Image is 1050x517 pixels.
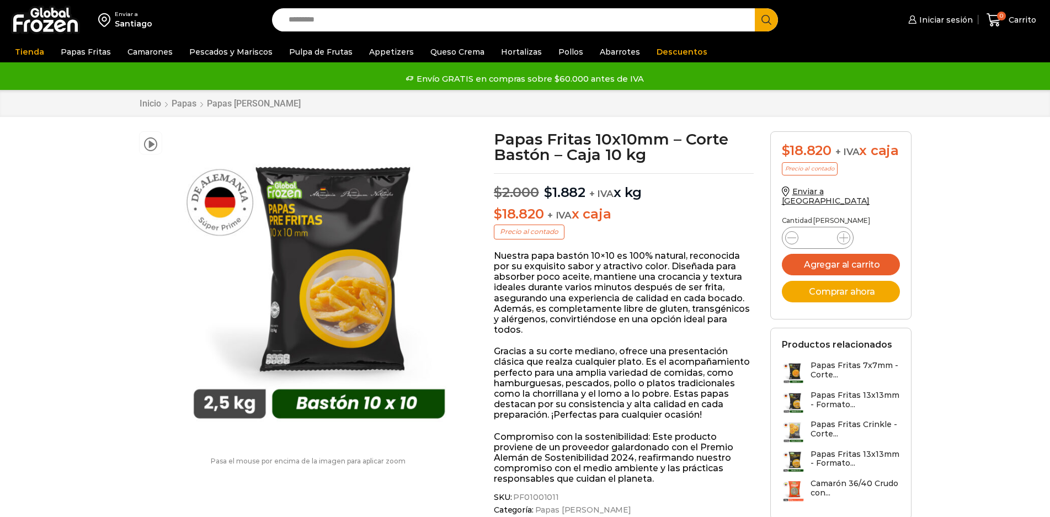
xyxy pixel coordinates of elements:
[494,206,502,222] span: $
[494,505,754,515] span: Categoría:
[782,391,900,414] a: Papas Fritas 13x13mm - Formato...
[494,173,754,201] p: x kg
[811,361,900,380] h3: Papas Fritas 7x7mm - Corte...
[755,8,778,31] button: Search button
[916,14,973,25] span: Iniciar sesión
[782,142,790,158] span: $
[364,41,419,62] a: Appetizers
[494,431,754,484] p: Compromiso con la sostenibilidad: Este producto proviene de un proveedor galardonado con el Premi...
[534,505,631,515] a: Papas [PERSON_NAME]
[494,184,539,200] bdi: 2.000
[553,41,589,62] a: Pollos
[594,41,646,62] a: Abarrotes
[782,450,900,473] a: Papas Fritas 13x13mm - Formato...
[544,184,552,200] span: $
[651,41,713,62] a: Descuentos
[494,184,502,200] span: $
[782,162,838,175] p: Precio al contado
[511,493,559,502] span: PF01001011
[807,230,828,246] input: Product quantity
[98,10,115,29] img: address-field-icon.svg
[55,41,116,62] a: Papas Fritas
[206,98,301,109] a: Papas [PERSON_NAME]
[544,184,585,200] bdi: 1.882
[782,254,900,275] button: Agregar al carrito
[9,41,50,62] a: Tienda
[782,479,900,503] a: Camarón 36/40 Crudo con...
[782,420,900,444] a: Papas Fritas Crinkle - Corte...
[139,98,301,109] nav: Breadcrumb
[494,206,754,222] p: x caja
[782,281,900,302] button: Comprar ahora
[115,10,152,18] div: Enviar a
[284,41,358,62] a: Pulpa de Frutas
[184,41,278,62] a: Pescados y Mariscos
[811,450,900,468] h3: Papas Fritas 13x13mm - Formato...
[494,131,754,162] h1: Papas Fritas 10x10mm – Corte Bastón – Caja 10 kg
[782,186,870,206] a: Enviar a [GEOGRAPHIC_DATA]
[1006,14,1036,25] span: Carrito
[494,493,754,502] span: SKU:
[782,361,900,385] a: Papas Fritas 7x7mm - Corte...
[782,142,832,158] bdi: 18.820
[782,339,892,350] h2: Productos relacionados
[589,188,614,199] span: + IVA
[139,457,478,465] p: Pasa el mouse por encima de la imagen para aplicar zoom
[984,7,1039,33] a: 0 Carrito
[171,98,197,109] a: Papas
[494,250,754,335] p: Nuestra papa bastón 10×10 es 100% natural, reconocida por su exquisito sabor y atractivo color. D...
[494,225,564,239] p: Precio al contado
[425,41,490,62] a: Queso Crema
[811,391,900,409] h3: Papas Fritas 13x13mm - Formato...
[782,217,900,225] p: Cantidad [PERSON_NAME]
[835,146,860,157] span: + IVA
[782,143,900,159] div: x caja
[494,206,543,222] bdi: 18.820
[905,9,973,31] a: Iniciar sesión
[811,479,900,498] h3: Camarón 36/40 Crudo con...
[547,210,572,221] span: + IVA
[494,346,754,420] p: Gracias a su corte mediano, ofrece una presentación clásica que realza cualquier plato. Es el aco...
[168,131,471,434] img: 10x10
[122,41,178,62] a: Camarones
[811,420,900,439] h3: Papas Fritas Crinkle - Corte...
[495,41,547,62] a: Hortalizas
[997,12,1006,20] span: 0
[139,98,162,109] a: Inicio
[115,18,152,29] div: Santiago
